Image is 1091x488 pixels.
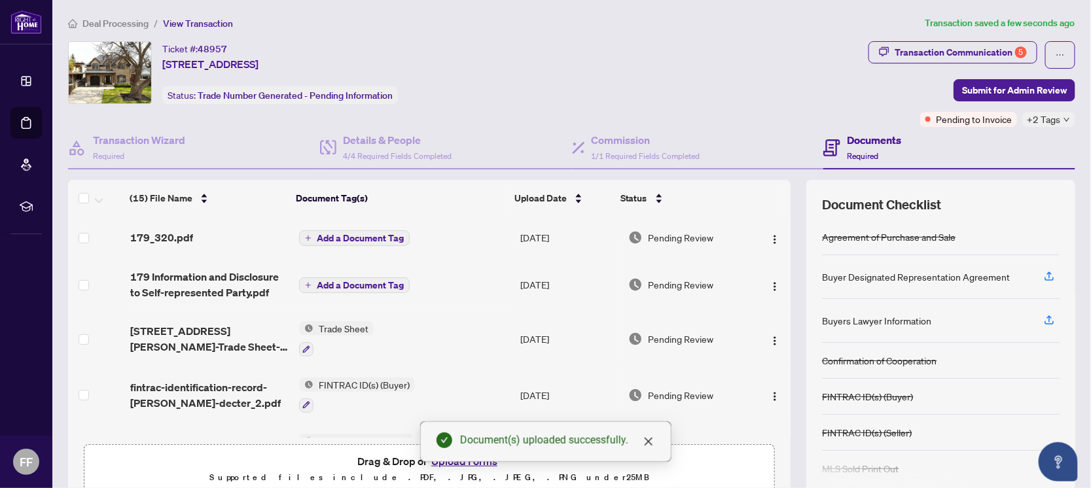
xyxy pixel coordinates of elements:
span: [STREET_ADDRESS] [162,56,259,72]
span: (15) File Name [130,191,192,205]
td: [DATE] [516,367,623,423]
img: Status Icon [299,434,313,448]
span: Required [93,151,124,161]
span: FINTRAC ID(s) (Seller) [313,434,414,448]
img: Document Status [628,230,643,245]
span: Required [847,151,878,161]
article: Transaction saved a few seconds ago [925,16,1075,31]
span: plus [305,282,312,288]
span: Trade Number Generated - Pending Information [198,90,393,101]
span: 48957 [198,43,227,55]
span: 179_320.pdf [130,230,193,245]
button: Status IconFINTRAC ID(s) (Seller) [299,434,414,469]
div: Status: [162,86,398,104]
span: Pending Review [648,277,713,292]
span: Pending Review [648,388,713,402]
img: logo [10,10,42,34]
button: Open asap [1039,442,1078,481]
span: check-circle [437,432,452,448]
th: Upload Date [509,180,615,217]
span: close [643,436,654,447]
img: Status Icon [299,377,313,392]
td: [DATE] [516,311,623,367]
li: / [154,16,158,31]
td: [DATE] [516,217,623,258]
img: Logo [770,281,780,292]
span: Pending Review [648,230,713,245]
button: Add a Document Tag [299,230,410,247]
button: Add a Document Tag [299,230,410,246]
button: Status IconFINTRAC ID(s) (Buyer) [299,377,415,413]
span: ellipsis [1056,50,1065,60]
span: 4/4 Required Fields Completed [343,151,452,161]
span: fintrac-identification-record-lefei-tang 2.pdf [130,435,289,466]
span: View Transaction [163,18,233,29]
div: Transaction Communication [895,42,1027,63]
th: (15) File Name [124,180,291,217]
div: Agreement of Purchase and Sale [822,230,956,244]
div: 5 [1015,46,1027,58]
div: FINTRAC ID(s) (Buyer) [822,389,913,404]
img: Document Status [628,388,643,402]
th: Status [615,180,744,217]
span: plus [305,235,312,241]
span: down [1064,116,1070,123]
h4: Documents [847,132,901,148]
span: Document Checklist [822,196,941,214]
p: Supported files include .PDF, .JPG, .JPEG, .PNG under 25 MB [92,470,766,485]
h4: Details & People [343,132,452,148]
button: Logo [764,385,785,406]
a: Close [641,434,656,449]
button: Status IconTrade Sheet [299,321,374,357]
span: Add a Document Tag [317,281,404,290]
img: Document Status [628,277,643,292]
img: Logo [770,234,780,245]
button: Add a Document Tag [299,277,410,294]
td: [DATE] [516,258,623,311]
span: +2 Tags [1028,112,1061,127]
img: IMG-C12132586_1.jpg [69,42,151,103]
div: Buyers Lawyer Information [822,313,931,328]
button: Add a Document Tag [299,277,410,293]
div: Confirmation of Cooperation [822,353,937,368]
button: Transaction Communication5 [868,41,1037,63]
div: Document(s) uploaded successfully. [460,432,655,448]
h4: Commission [592,132,700,148]
span: home [68,19,77,28]
div: MLS Sold Print Out [822,461,899,476]
span: Status [620,191,647,205]
span: Upload Date [514,191,567,205]
img: Logo [770,391,780,402]
span: 1/1 Required Fields Completed [592,151,700,161]
span: FF [20,453,33,471]
img: Document Status [628,332,643,346]
span: Drag & Drop or [357,453,501,470]
span: Trade Sheet [313,321,374,336]
button: Logo [764,328,785,349]
th: Document Tag(s) [291,180,509,217]
span: [STREET_ADDRESS][PERSON_NAME]-Trade Sheet-[PERSON_NAME] signed.pdf [130,323,289,355]
button: Logo [764,274,785,295]
div: Buyer Designated Representation Agreement [822,270,1010,284]
span: Add a Document Tag [317,234,404,243]
button: Submit for Admin Review [954,79,1075,101]
span: 179 Information and Disclosure to Self-represented Party.pdf [130,269,289,300]
span: fintrac-identification-record-[PERSON_NAME]-decter_2.pdf [130,379,289,411]
div: FINTRAC ID(s) (Seller) [822,425,912,440]
img: Logo [770,336,780,346]
span: Submit for Admin Review [962,80,1067,101]
img: Status Icon [299,321,313,336]
h4: Transaction Wizard [93,132,185,148]
span: Deal Processing [82,18,149,29]
span: FINTRAC ID(s) (Buyer) [313,377,415,392]
button: Logo [764,227,785,248]
span: Pending Review [648,332,713,346]
span: Pending to Invoice [936,112,1012,126]
div: Ticket #: [162,41,227,56]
